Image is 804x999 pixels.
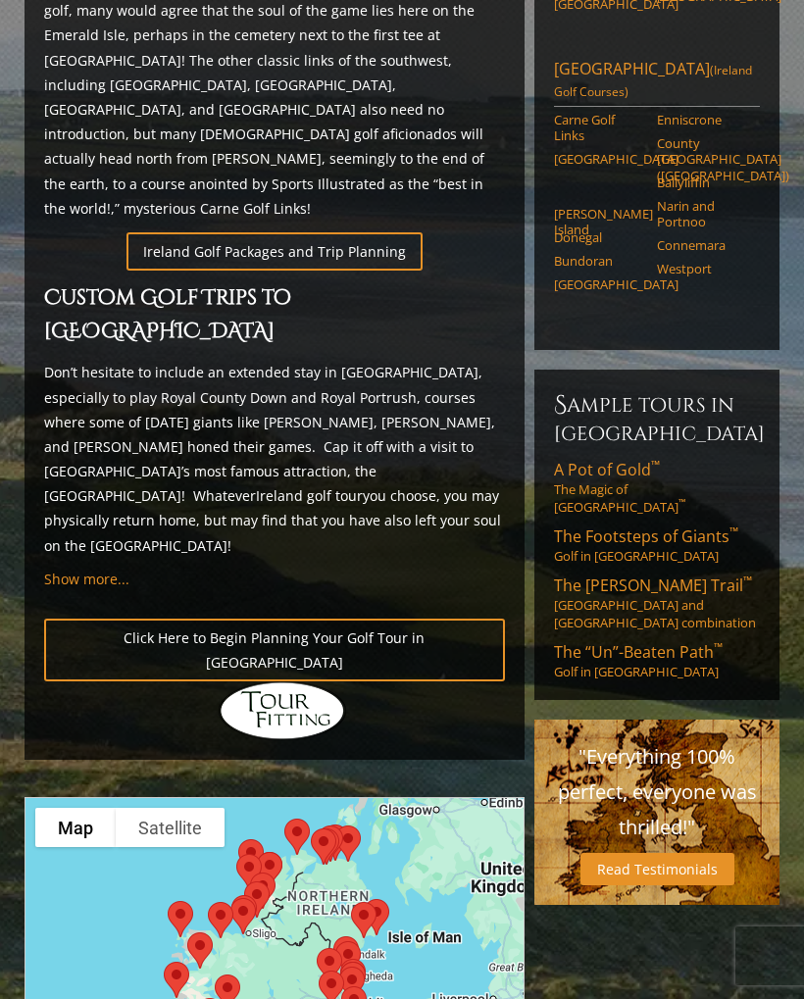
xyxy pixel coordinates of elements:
a: Carne Golf Links [554,112,644,144]
a: Click Here to Begin Planning Your Golf Tour in [GEOGRAPHIC_DATA] [44,619,506,681]
p: "Everything 100% perfect, everyone was thrilled!" [554,739,760,845]
a: Bundoran [554,253,644,269]
a: Enniscrone [657,112,747,127]
a: Donegal [554,229,644,245]
p: Don’t hesitate to include an extended stay in [GEOGRAPHIC_DATA], especially to play Royal County ... [44,360,506,558]
img: Hidden Links [219,681,346,740]
a: [GEOGRAPHIC_DATA] [554,151,644,167]
a: A Pot of Gold™The Magic of [GEOGRAPHIC_DATA]™ [554,459,760,516]
a: [GEOGRAPHIC_DATA] [554,276,644,292]
a: [GEOGRAPHIC_DATA](Ireland Golf Courses) [554,58,760,107]
a: Ballyliffin [657,175,747,190]
h6: Sample Tours in [GEOGRAPHIC_DATA] [554,389,760,447]
span: The [PERSON_NAME] Trail [554,574,752,596]
a: Narin and Portnoo [657,198,747,230]
h2: Custom Golf Trips to [GEOGRAPHIC_DATA] [44,282,506,348]
a: The Footsteps of Giants™Golf in [GEOGRAPHIC_DATA] [554,525,760,565]
sup: ™ [714,639,723,656]
a: Ireland golf tour [256,486,363,505]
a: County [GEOGRAPHIC_DATA] ([GEOGRAPHIC_DATA]) [657,135,747,183]
a: Read Testimonials [580,853,734,885]
a: Connemara [657,237,747,253]
a: The “Un”-Beaten Path™Golf in [GEOGRAPHIC_DATA] [554,641,760,680]
a: Show more... [44,570,129,588]
a: Ireland Golf Packages and Trip Planning [126,232,423,271]
span: The “Un”-Beaten Path [554,641,723,663]
span: The Footsteps of Giants [554,525,738,547]
sup: ™ [651,457,660,474]
sup: ™ [729,524,738,540]
a: Westport [657,261,747,276]
a: [PERSON_NAME] Island [554,206,644,238]
a: The [PERSON_NAME] Trail™[GEOGRAPHIC_DATA] and [GEOGRAPHIC_DATA] combination [554,574,760,631]
span: A Pot of Gold [554,459,660,480]
sup: ™ [678,497,685,510]
sup: ™ [743,573,752,589]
